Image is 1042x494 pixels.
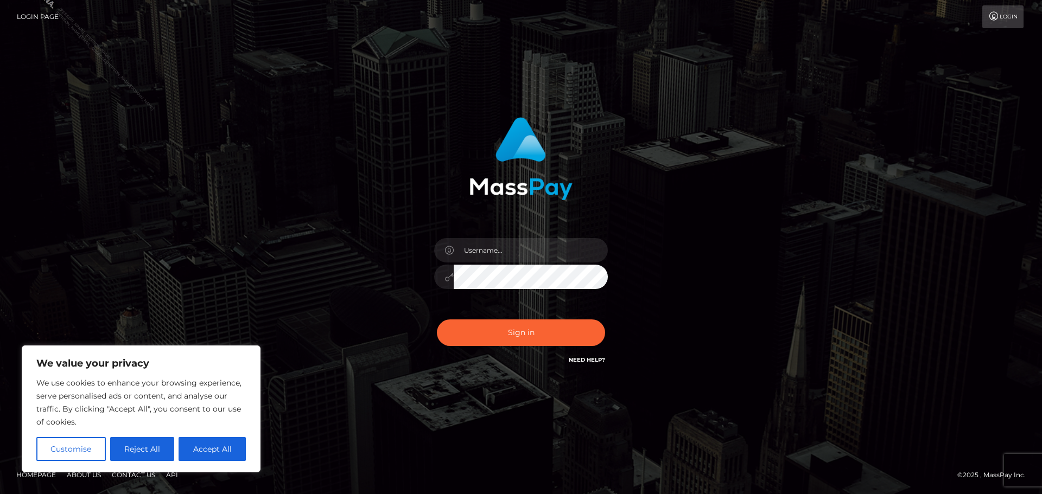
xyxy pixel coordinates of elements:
[22,345,260,472] div: We value your privacy
[982,5,1024,28] a: Login
[107,466,160,483] a: Contact Us
[179,437,246,461] button: Accept All
[36,437,106,461] button: Customise
[36,357,246,370] p: We value your privacy
[62,466,105,483] a: About Us
[17,5,59,28] a: Login Page
[110,437,175,461] button: Reject All
[12,466,60,483] a: Homepage
[454,238,608,262] input: Username...
[569,356,605,363] a: Need Help?
[162,466,182,483] a: API
[36,376,246,428] p: We use cookies to enhance your browsing experience, serve personalised ads or content, and analys...
[957,469,1034,481] div: © 2025 , MassPay Inc.
[469,117,573,200] img: MassPay Login
[437,319,605,346] button: Sign in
